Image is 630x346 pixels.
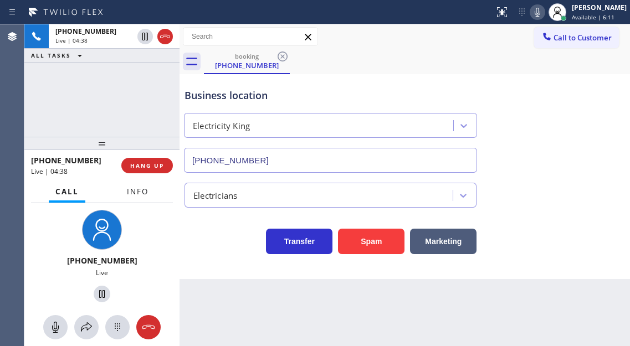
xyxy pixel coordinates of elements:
div: Business location [185,88,477,103]
span: Live | 04:38 [31,167,68,176]
button: Mute [43,315,68,339]
button: Transfer [266,229,332,254]
button: Hold Customer [137,29,153,44]
button: Mute [530,4,545,20]
button: ALL TASKS [24,49,93,62]
span: Live [96,268,108,277]
button: HANG UP [121,158,173,173]
span: Live | 04:38 [55,37,88,44]
button: Call [49,181,85,203]
div: (619) 836-2252 [205,49,289,73]
button: Hang up [136,315,161,339]
button: Open directory [74,315,99,339]
span: [PHONE_NUMBER] [67,255,137,266]
input: Phone Number [184,148,477,173]
span: [PHONE_NUMBER] [31,155,101,166]
button: Hold Customer [94,286,110,302]
div: booking [205,52,289,60]
span: HANG UP [130,162,164,169]
div: [PERSON_NAME] [572,3,627,12]
button: Spam [338,229,404,254]
button: Hang up [157,29,173,44]
button: Info [120,181,155,203]
span: Available | 6:11 [572,13,614,21]
input: Search [183,28,317,45]
span: Info [127,187,148,197]
div: [PHONE_NUMBER] [205,60,289,70]
button: Marketing [410,229,477,254]
div: Electricians [193,189,237,202]
span: ALL TASKS [31,51,71,59]
span: [PHONE_NUMBER] [55,27,116,36]
div: Electricity King [193,120,250,132]
button: Open dialpad [105,315,130,339]
span: Call [55,187,79,197]
button: Call to Customer [534,27,619,48]
span: Call to Customer [554,33,612,43]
